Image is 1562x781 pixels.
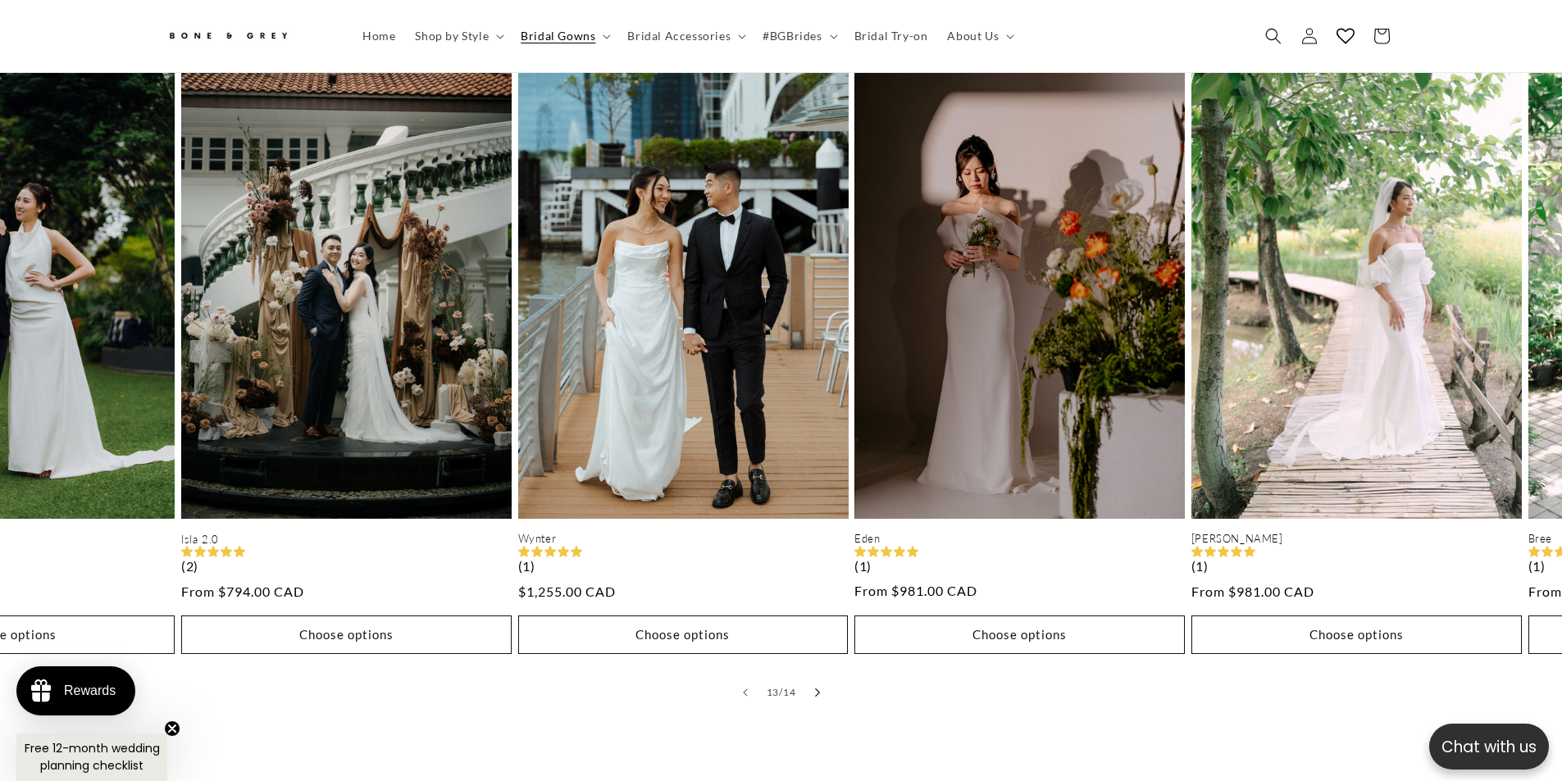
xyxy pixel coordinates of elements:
[854,615,1185,654] button: Choose options
[1191,615,1522,654] button: Choose options
[16,733,167,781] div: Free 12-month wedding planning checklistClose teaser
[763,29,822,43] span: #BGBrides
[779,684,783,701] span: /
[511,19,617,53] summary: Bridal Gowns
[164,720,180,737] button: Close teaser
[767,684,779,701] span: 13
[353,19,405,53] a: Home
[25,740,160,774] span: Free 12-month wedding planning checklist
[518,615,849,654] button: Choose options
[521,29,595,43] span: Bridal Gowns
[799,674,836,711] button: Slide right
[64,683,116,698] div: Rewards
[415,29,489,43] span: Shop by Style
[166,23,289,50] img: Bone and Grey Bridal
[181,615,512,654] button: Choose options
[1429,735,1549,759] p: Chat with us
[937,19,1021,53] summary: About Us
[753,19,844,53] summary: #BGBrides
[160,16,336,56] a: Bone and Grey Bridal
[627,29,731,43] span: Bridal Accessories
[1255,18,1291,54] summary: Search
[783,684,795,701] span: 14
[1429,724,1549,770] button: Open chatbox
[617,19,753,53] summary: Bridal Accessories
[518,532,849,546] a: Wynter
[181,533,512,547] a: Isla 2.0
[854,29,928,43] span: Bridal Try-on
[362,29,395,43] span: Home
[727,674,763,711] button: Slide left
[947,29,999,43] span: About Us
[405,19,511,53] summary: Shop by Style
[854,532,1185,546] a: Eden
[1191,532,1522,546] a: [PERSON_NAME]
[845,19,938,53] a: Bridal Try-on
